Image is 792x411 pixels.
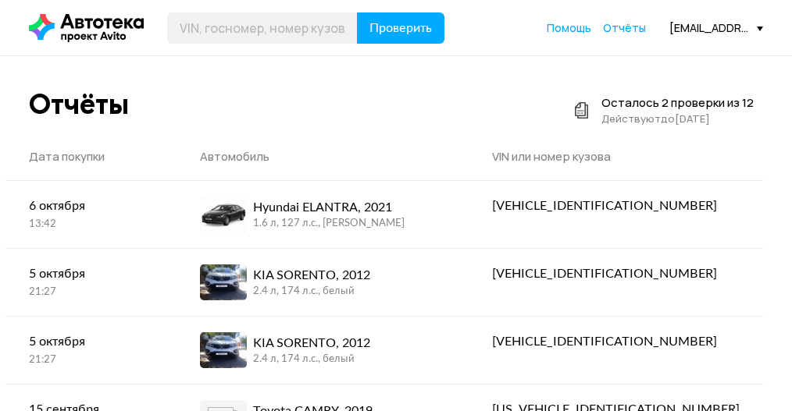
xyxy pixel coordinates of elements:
[469,249,763,299] a: [VEHICLE_IDENTIFICATION_NUMBER]
[603,20,646,36] a: Отчёты
[492,197,740,215] div: [VEHICLE_IDENTIFICATION_NUMBER]
[5,181,177,247] a: 6 октября13:42
[29,197,153,215] div: 6 октября
[469,317,763,367] a: [VEHICLE_IDENTIFICATION_NUMBER]
[177,317,469,384] a: KIA SORENTO, 20122.4 л, 174 л.c., белый
[253,217,405,231] div: 1.6 л, 127 л.c., [PERSON_NAME]
[29,353,153,367] div: 21:27
[253,353,370,367] div: 2.4 л, 174 л.c., белый
[167,12,358,44] input: VIN, госномер, номер кузова
[253,285,370,299] div: 2.4 л, 174 л.c., белый
[29,218,153,232] div: 13:42
[547,20,591,35] span: Помощь
[200,149,445,165] div: Автомобиль
[29,332,153,351] div: 5 октября
[492,149,740,165] div: VIN или номер кузова
[547,20,591,36] a: Помощь
[253,198,405,217] div: Hyundai ELANTRA, 2021
[5,249,177,315] a: 5 октября21:27
[29,285,153,299] div: 21:27
[29,87,129,121] div: Отчёты
[357,12,444,44] button: Проверить
[469,181,763,231] a: [VEHICLE_IDENTIFICATION_NUMBER]
[5,317,177,383] a: 5 октября21:27
[177,181,469,248] a: Hyundai ELANTRA, 20211.6 л, 127 л.c., [PERSON_NAME]
[492,264,740,283] div: [VEHICLE_IDENTIFICATION_NUMBER]
[601,111,754,126] div: Действуют до [DATE]
[29,264,153,283] div: 5 октября
[253,334,370,353] div: KIA SORENTO, 2012
[669,20,763,35] div: [EMAIL_ADDRESS][DOMAIN_NAME]
[601,95,754,111] div: Осталось 2 проверки из 12
[492,332,740,351] div: [VEHICLE_IDENTIFICATION_NUMBER]
[29,149,153,165] div: Дата покупки
[369,22,432,34] span: Проверить
[253,266,370,285] div: KIA SORENTO, 2012
[603,20,646,35] span: Отчёты
[177,249,469,316] a: KIA SORENTO, 20122.4 л, 174 л.c., белый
